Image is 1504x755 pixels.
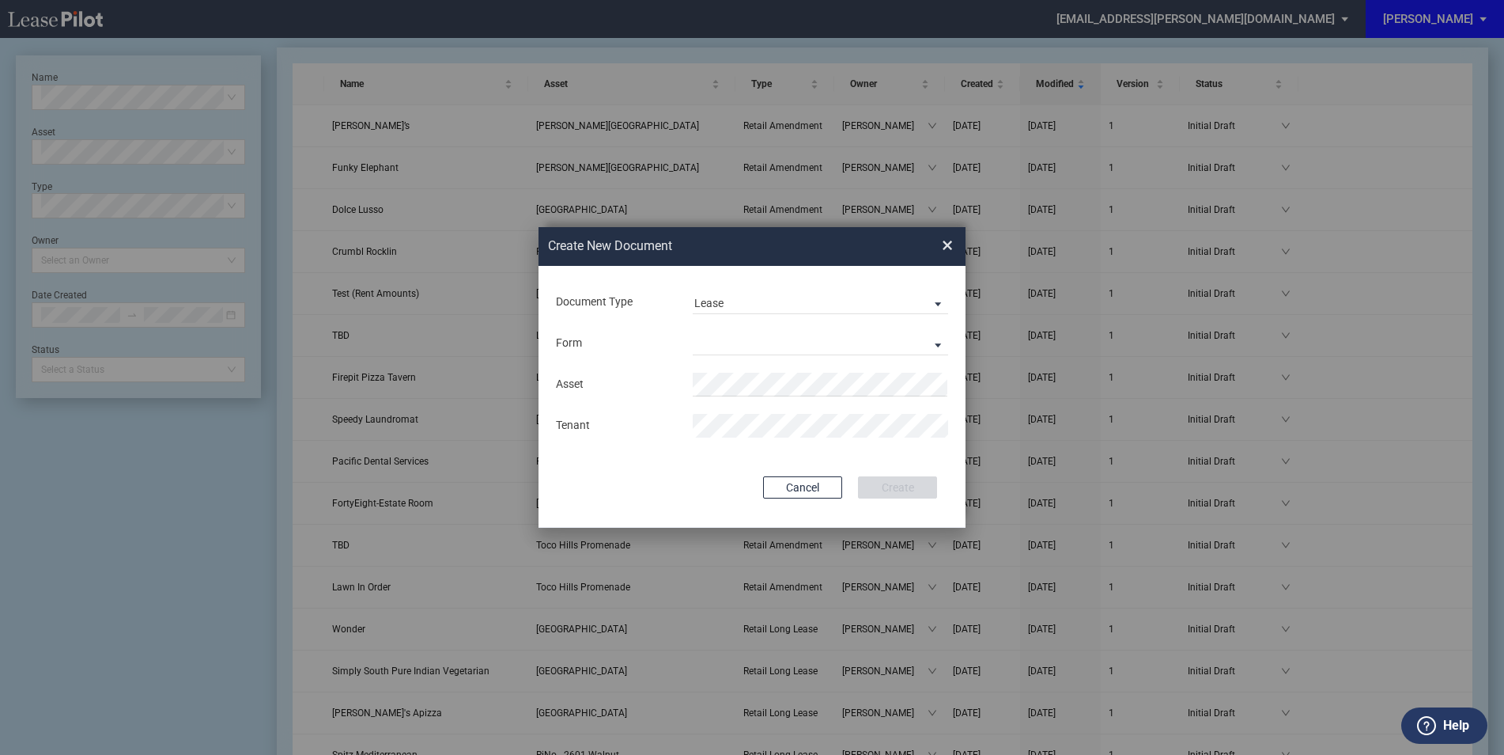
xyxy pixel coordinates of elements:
div: Document Type [546,294,683,310]
md-select: Lease Form [693,332,948,355]
div: Tenant [546,418,683,434]
md-dialog: Create New ... [538,227,966,528]
label: Help [1443,715,1469,736]
button: Create [858,476,937,499]
div: Form [546,336,683,351]
div: Lease [694,297,724,309]
div: Asset [546,377,683,393]
button: Cancel [763,476,842,499]
span: × [942,233,953,259]
h2: Create New Document [548,237,885,255]
md-select: Document Type: Lease [693,290,948,314]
